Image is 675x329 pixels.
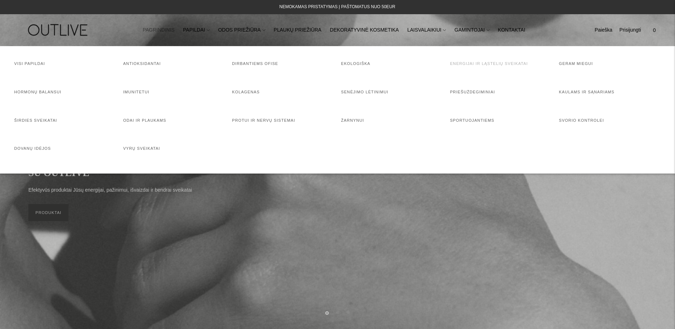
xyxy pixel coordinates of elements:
[218,22,265,38] a: ODOS PRIEŽIŪRA
[274,22,322,38] a: PLAUKŲ PRIEŽIŪRA
[498,22,525,38] a: KONTAKTAI
[594,22,612,38] a: Paieška
[649,25,659,35] span: 0
[14,18,103,42] img: OUTLIVE
[330,22,399,38] a: DEKORATYVINĖ KOSMETIKA
[454,22,489,38] a: GAMINTOJAI
[143,22,175,38] a: PAGRINDINIS
[183,22,210,38] a: PAPILDAI
[407,22,446,38] a: LAISVALAIKIUI
[648,22,661,38] a: 0
[619,22,641,38] a: Prisijungti
[280,3,395,11] div: NEMOKAMAS PRISTATYMAS Į PAŠTOMATUS NUO 50EUR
